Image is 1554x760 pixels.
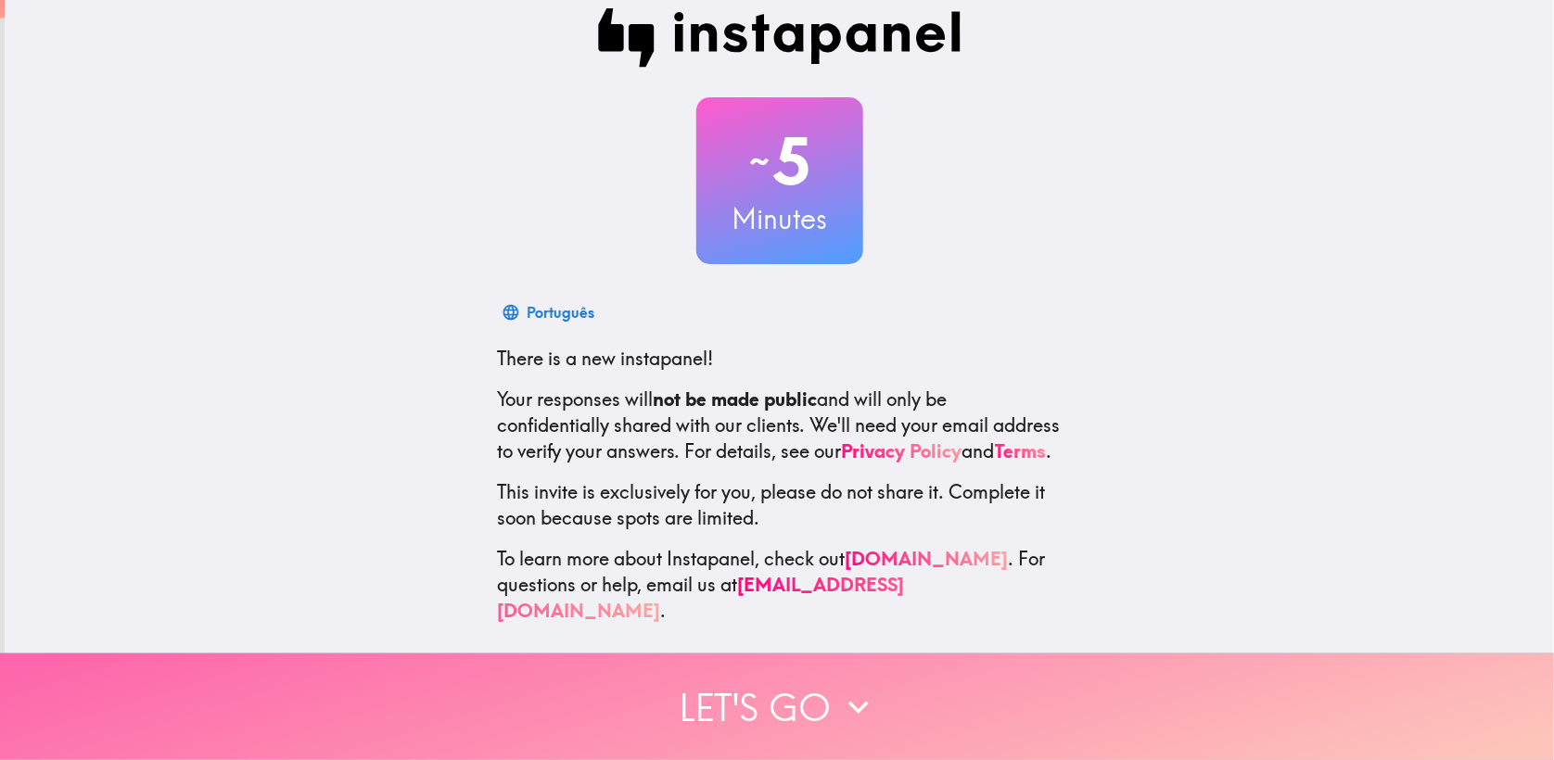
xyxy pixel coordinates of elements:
[528,299,595,325] div: Português
[696,123,863,199] h2: 5
[498,573,905,622] a: [EMAIL_ADDRESS][DOMAIN_NAME]
[498,347,714,370] span: There is a new instapanel!
[498,294,603,331] button: Português
[842,439,962,462] a: Privacy Policy
[654,387,818,411] b: not be made public
[498,546,1062,624] p: To learn more about Instapanel, check out . For questions or help, email us at .
[598,8,962,68] img: Instapanel
[498,386,1062,464] p: Your responses will and will only be confidentially shared with our clients. We'll need your emai...
[498,479,1062,531] p: This invite is exclusively for you, please do not share it. Complete it soon because spots are li...
[995,439,1047,462] a: Terms
[747,133,773,189] span: ~
[696,199,863,238] h3: Minutes
[846,547,1009,570] a: [DOMAIN_NAME]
